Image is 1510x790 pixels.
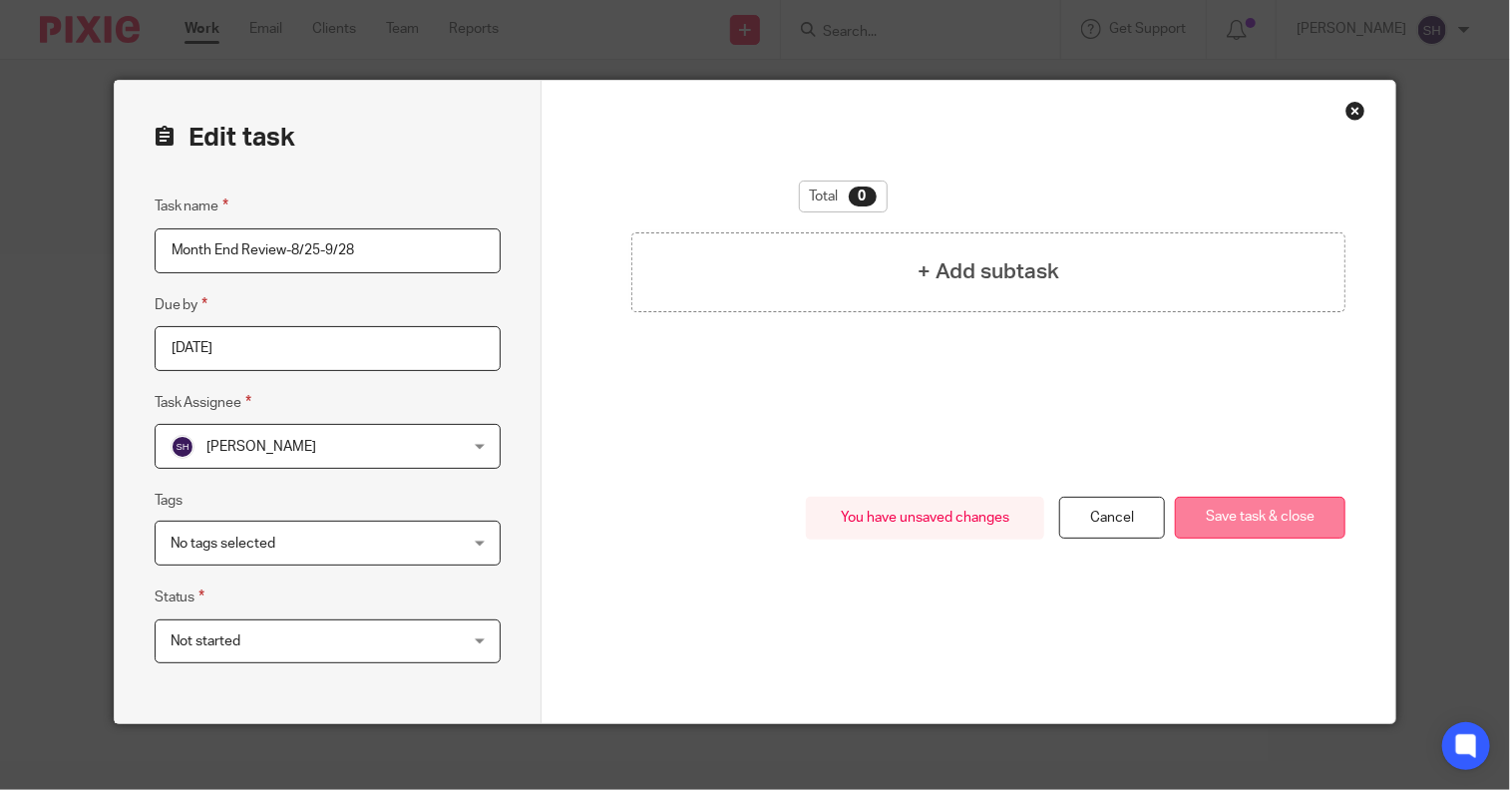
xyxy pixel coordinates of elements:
div: Total [799,181,888,212]
span: No tags selected [171,537,276,551]
div: Close this dialog window [1345,101,1365,121]
div: 0 [849,187,877,206]
span: [PERSON_NAME] [207,440,317,454]
img: svg%3E [171,435,194,459]
label: Tags [155,491,183,511]
label: Task Assignee [155,391,252,414]
a: Cancel [1059,497,1165,540]
input: Use the arrow keys to pick a date [155,326,501,371]
label: Status [155,586,205,608]
div: You have unsaved changes [806,497,1044,540]
h2: Edit task [155,121,501,155]
button: Save task & close [1175,497,1345,540]
h4: + Add subtask [918,256,1059,287]
label: Task name [155,195,229,217]
span: Not started [171,634,241,648]
label: Due by [155,293,208,316]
